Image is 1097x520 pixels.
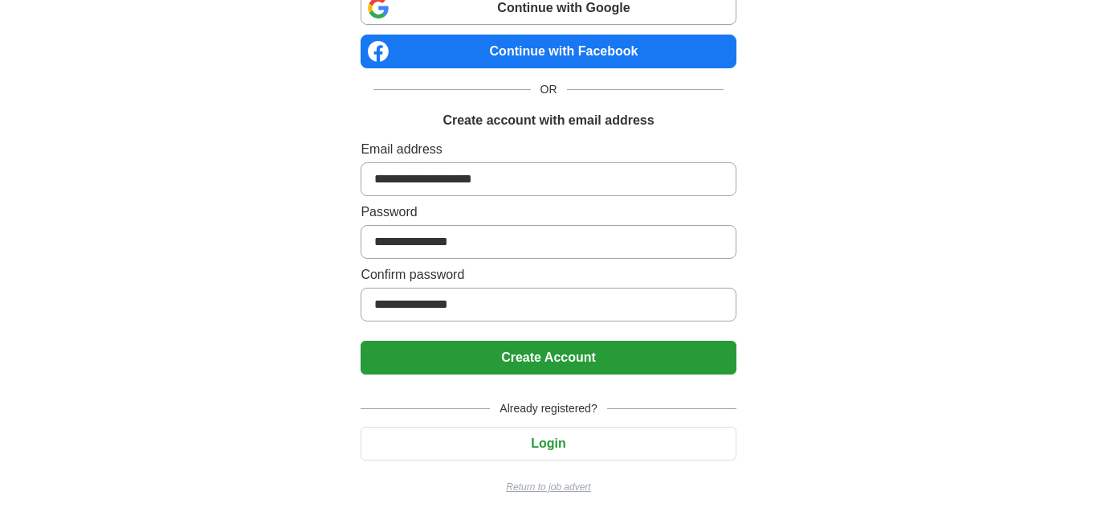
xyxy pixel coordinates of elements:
[361,480,736,494] a: Return to job advert
[361,427,736,461] button: Login
[361,436,736,450] a: Login
[361,341,736,375] button: Create Account
[531,81,567,98] span: OR
[442,111,654,130] h1: Create account with email address
[361,203,736,222] label: Password
[490,400,606,417] span: Already registered?
[361,140,736,159] label: Email address
[361,35,736,68] a: Continue with Facebook
[361,265,736,285] label: Confirm password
